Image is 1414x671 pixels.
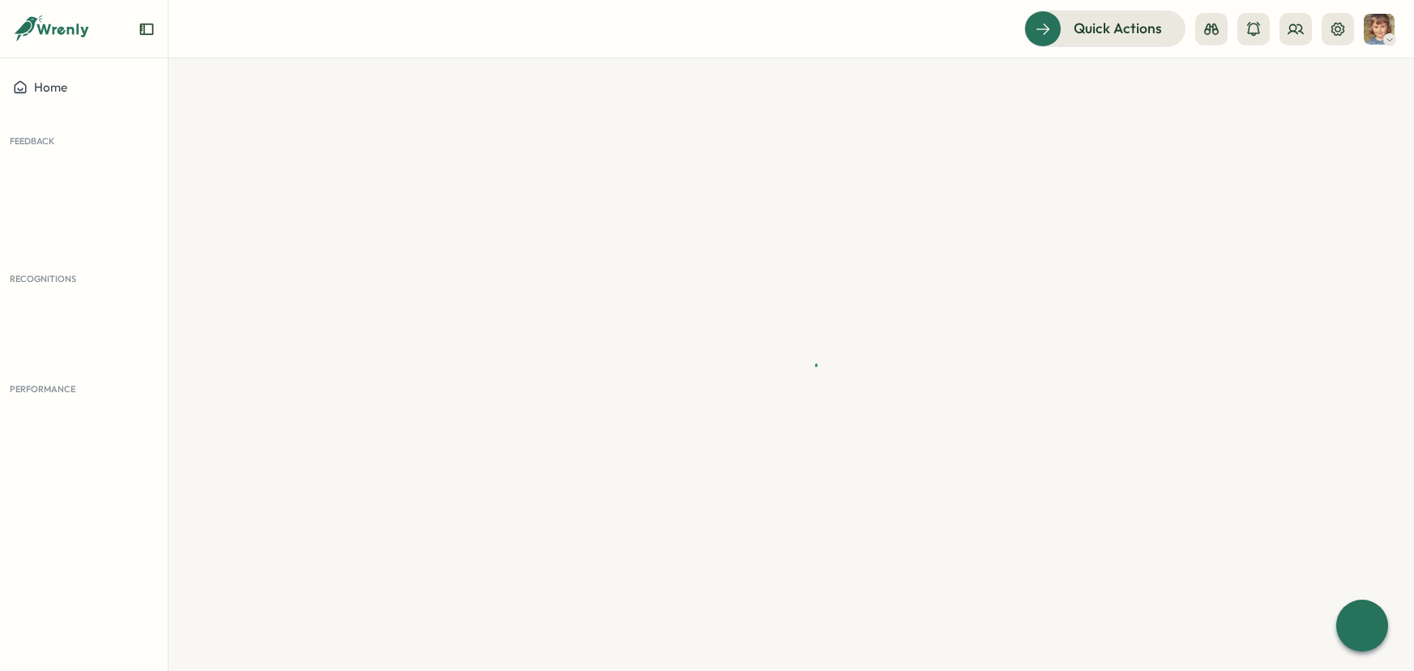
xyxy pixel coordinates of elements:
span: Quick Actions [1074,18,1162,39]
button: Quick Actions [1024,11,1185,46]
img: Jane Lapthorne [1364,14,1395,45]
span: Home [34,79,67,95]
button: Expand sidebar [139,21,155,37]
